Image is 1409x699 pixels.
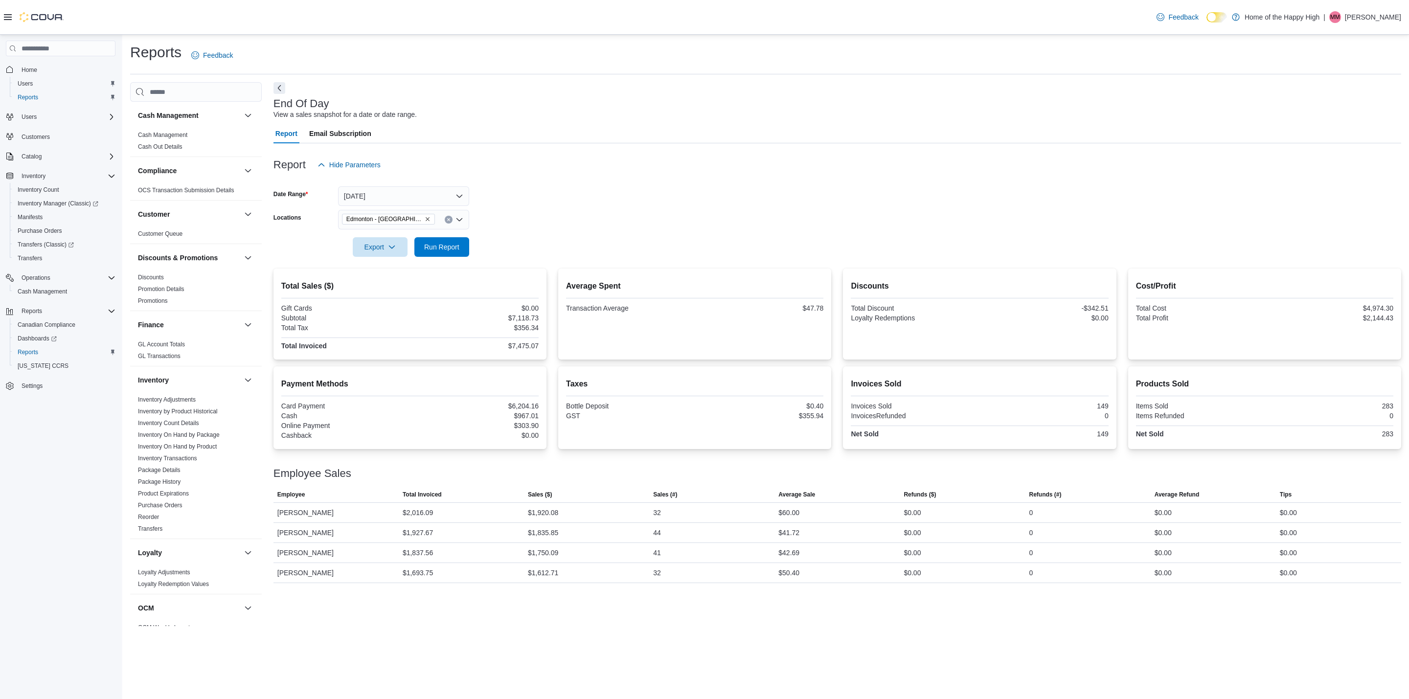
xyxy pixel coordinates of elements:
[138,396,196,403] a: Inventory Adjustments
[10,318,119,332] button: Canadian Compliance
[242,602,254,614] button: OCM
[138,131,187,139] span: Cash Management
[697,412,823,420] div: $355.94
[281,342,327,350] strong: Total Invoiced
[403,507,433,519] div: $2,016.09
[138,352,181,360] span: GL Transactions
[14,225,115,237] span: Purchase Orders
[18,305,115,317] span: Reports
[1267,314,1393,322] div: $2,144.43
[138,603,240,613] button: OCM
[851,412,977,420] div: InvoicesRefunded
[566,378,823,390] h2: Taxes
[403,527,433,539] div: $1,927.67
[778,507,799,519] div: $60.00
[130,338,262,366] div: Finance
[242,110,254,121] button: Cash Management
[138,478,181,485] a: Package History
[18,321,75,329] span: Canadian Compliance
[138,443,217,451] span: Inventory On Hand by Product
[138,624,198,631] span: OCM Weekly Inventory
[138,253,218,263] h3: Discounts & Promotions
[851,314,977,322] div: Loyalty Redemptions
[314,155,385,175] button: Hide Parameters
[138,166,240,176] button: Compliance
[14,239,115,250] span: Transfers (Classic)
[412,342,539,350] div: $7,475.07
[414,237,469,257] button: Run Report
[281,280,539,292] h2: Total Sales ($)
[18,380,46,392] a: Settings
[1323,11,1325,23] p: |
[1155,547,1172,559] div: $0.00
[14,239,78,250] a: Transfers (Classic)
[18,111,115,123] span: Users
[1136,304,1263,312] div: Total Cost
[10,210,119,224] button: Manifests
[281,431,408,439] div: Cashback
[138,340,185,348] span: GL Account Totals
[1153,7,1202,27] a: Feedback
[138,286,184,293] a: Promotion Details
[1155,567,1172,579] div: $0.00
[138,407,218,415] span: Inventory by Product Historical
[455,216,463,224] button: Open list of options
[528,567,558,579] div: $1,612.71
[982,430,1109,438] div: 149
[18,254,42,262] span: Transfers
[138,230,182,237] a: Customer Queue
[1345,11,1401,23] p: [PERSON_NAME]
[22,307,42,315] span: Reports
[353,237,408,257] button: Export
[904,491,936,498] span: Refunds ($)
[273,159,306,171] h3: Report
[18,227,62,235] span: Purchase Orders
[138,353,181,360] a: GL Transactions
[14,252,115,264] span: Transfers
[18,335,57,342] span: Dashboards
[281,412,408,420] div: Cash
[138,514,159,520] a: Reorder
[851,402,977,410] div: Invoices Sold
[1029,491,1062,498] span: Refunds (#)
[1136,314,1263,322] div: Total Profit
[425,216,431,222] button: Remove Edmonton - Terrace Plaza - Fire & Flower from selection in this group
[138,375,169,385] h3: Inventory
[273,523,399,542] div: [PERSON_NAME]
[130,394,262,539] div: Inventory
[1155,507,1172,519] div: $0.00
[138,467,181,474] a: Package Details
[851,378,1108,390] h2: Invoices Sold
[138,568,190,576] span: Loyalty Adjustments
[412,402,539,410] div: $6,204.16
[1136,430,1164,438] strong: Net Sold
[138,341,185,348] a: GL Account Totals
[277,491,305,498] span: Employee
[14,286,71,297] a: Cash Management
[138,525,162,533] span: Transfers
[273,110,417,120] div: View a sales snapshot for a date or date range.
[130,228,262,244] div: Customer
[14,91,115,103] span: Reports
[1136,280,1393,292] h2: Cost/Profit
[138,320,240,330] button: Finance
[187,45,237,65] a: Feedback
[273,503,399,522] div: [PERSON_NAME]
[2,62,119,76] button: Home
[275,124,297,143] span: Report
[138,490,189,497] a: Product Expirations
[138,548,162,558] h3: Loyalty
[138,396,196,404] span: Inventory Adjustments
[18,170,115,182] span: Inventory
[778,567,799,579] div: $50.40
[653,567,661,579] div: 32
[14,225,66,237] a: Purchase Orders
[22,382,43,390] span: Settings
[18,272,54,284] button: Operations
[904,527,921,539] div: $0.00
[18,80,33,88] span: Users
[138,143,182,151] span: Cash Out Details
[18,380,115,392] span: Settings
[1029,527,1033,539] div: 0
[242,374,254,386] button: Inventory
